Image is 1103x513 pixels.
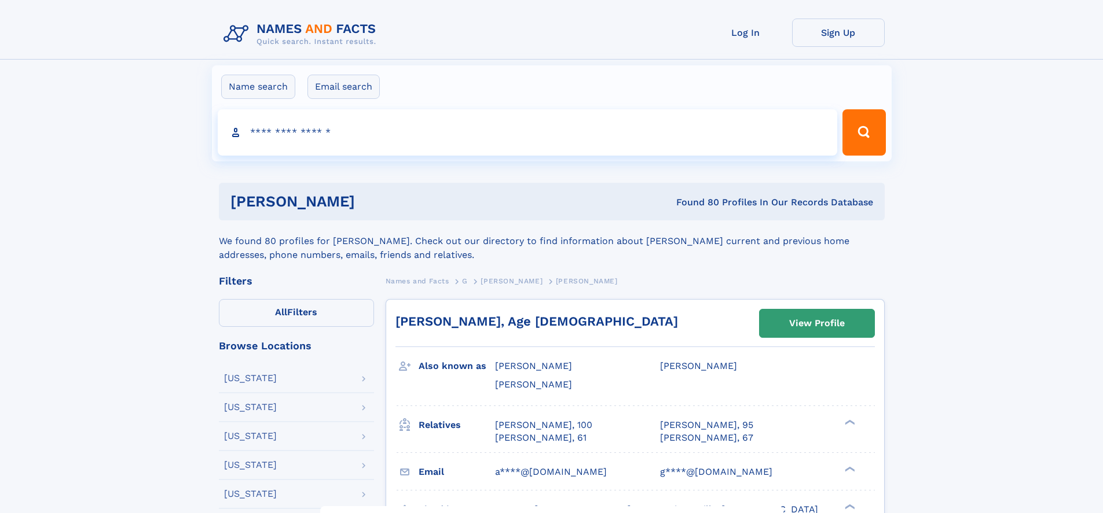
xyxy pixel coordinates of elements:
span: All [275,307,287,318]
a: [PERSON_NAME], 95 [660,419,753,431]
a: [PERSON_NAME], 100 [495,419,592,431]
input: search input [218,109,838,156]
a: [PERSON_NAME], 67 [660,431,753,444]
span: [PERSON_NAME] [495,379,572,390]
label: Name search [221,75,295,99]
div: [US_STATE] [224,489,277,499]
div: ❯ [842,465,856,473]
div: Browse Locations [219,341,374,351]
div: [US_STATE] [224,431,277,441]
a: Sign Up [792,19,885,47]
label: Email search [307,75,380,99]
h3: Email [419,462,495,482]
h3: Also known as [419,356,495,376]
a: [PERSON_NAME], 61 [495,431,587,444]
div: View Profile [789,310,845,337]
label: Filters [219,299,374,327]
span: [PERSON_NAME] [495,360,572,371]
div: ❯ [842,418,856,426]
a: G [462,274,468,288]
button: Search Button [842,109,885,156]
a: View Profile [760,309,874,337]
div: Filters [219,276,374,286]
span: [PERSON_NAME] [660,360,737,371]
div: Found 80 Profiles In Our Records Database [515,196,873,209]
span: [PERSON_NAME] [481,277,543,285]
a: Names and Facts [386,274,449,288]
div: ❯ [842,503,856,510]
div: [US_STATE] [224,460,277,470]
img: Logo Names and Facts [219,19,386,50]
span: [PERSON_NAME] [556,277,618,285]
div: [US_STATE] [224,374,277,383]
a: [PERSON_NAME] [481,274,543,288]
div: [US_STATE] [224,403,277,412]
h3: Relatives [419,415,495,435]
a: Log In [699,19,792,47]
a: [PERSON_NAME], Age [DEMOGRAPHIC_DATA] [395,314,678,329]
h1: [PERSON_NAME] [230,194,516,209]
span: G [462,277,468,285]
div: We found 80 profiles for [PERSON_NAME]. Check out our directory to find information about [PERSON... [219,220,885,262]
